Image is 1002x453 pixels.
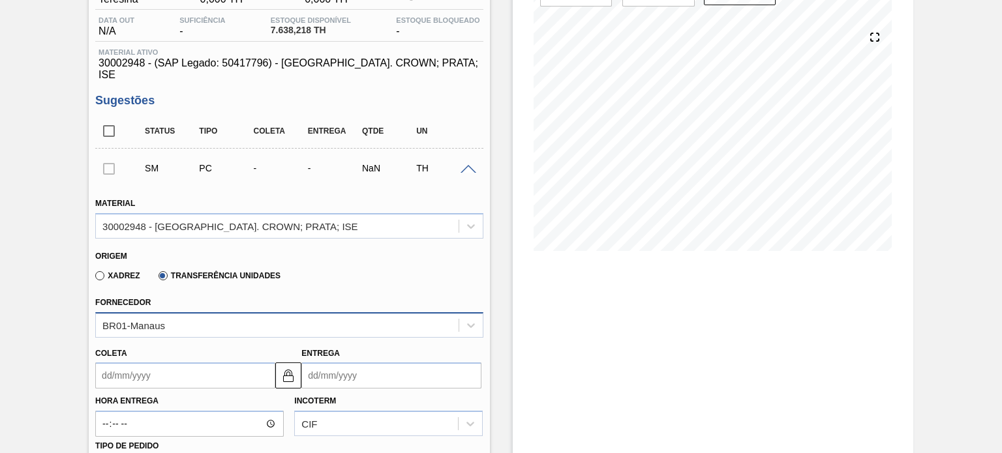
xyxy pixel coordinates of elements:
[413,126,472,136] div: UN
[281,368,296,383] img: locked
[95,349,127,358] label: Coleta
[95,252,127,261] label: Origem
[196,163,255,173] div: Pedido de Compra
[294,396,336,405] label: Incoterm
[99,48,479,56] span: Material ativo
[95,392,284,411] label: Hora Entrega
[271,16,351,24] span: Estoque Disponível
[301,418,317,430] div: CIF
[179,16,225,24] span: Suficiência
[275,362,301,388] button: locked
[95,362,275,388] input: dd/mm/yyyy
[142,163,201,173] div: Sugestão Manual
[99,57,479,81] span: 30002948 - (SAP Legado: 50417796) - [GEOGRAPHIC_DATA]. CROWN; PRATA; ISE
[142,126,201,136] div: Status
[95,271,140,280] label: Xadrez
[393,16,483,37] div: -
[413,163,472,173] div: TH
[99,16,134,24] span: Data out
[305,163,364,173] div: -
[176,16,228,37] div: -
[102,319,165,330] div: BR01-Manaus
[159,271,281,280] label: Transferência Unidades
[250,126,310,136] div: Coleta
[396,16,479,24] span: Estoque Bloqueado
[359,163,418,173] div: NaN
[301,362,481,388] input: dd/mm/yyyy
[359,126,418,136] div: Qtde
[95,94,483,108] h3: Sugestões
[95,441,159,450] label: Tipo de pedido
[271,25,351,35] span: 7.638,218 TH
[95,16,138,37] div: N/A
[305,126,364,136] div: Entrega
[301,349,340,358] label: Entrega
[196,126,255,136] div: Tipo
[102,220,358,231] div: 30002948 - [GEOGRAPHIC_DATA]. CROWN; PRATA; ISE
[250,163,310,173] div: -
[95,199,135,208] label: Material
[95,298,151,307] label: Fornecedor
